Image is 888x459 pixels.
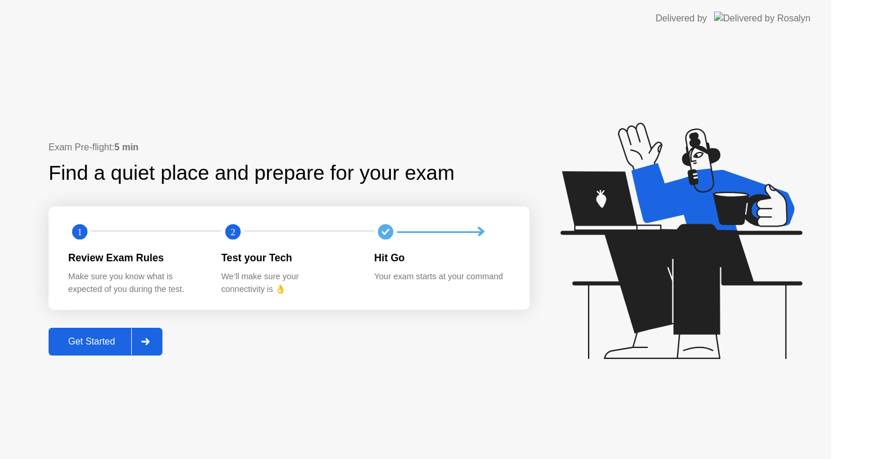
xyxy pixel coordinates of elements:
[49,140,530,154] div: Exam Pre-flight:
[49,328,162,356] button: Get Started
[49,158,456,188] div: Find a quiet place and prepare for your exam
[114,142,139,152] b: 5 min
[221,250,356,265] div: Test your Tech
[714,12,811,25] img: Delivered by Rosalyn
[374,250,509,265] div: Hit Go
[68,271,203,295] div: Make sure you know what is expected of you during the test.
[221,271,356,295] div: We’ll make sure your connectivity is 👌
[77,227,82,238] text: 1
[374,271,509,283] div: Your exam starts at your command
[656,12,707,25] div: Delivered by
[231,227,235,238] text: 2
[68,250,203,265] div: Review Exam Rules
[52,336,131,347] div: Get Started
